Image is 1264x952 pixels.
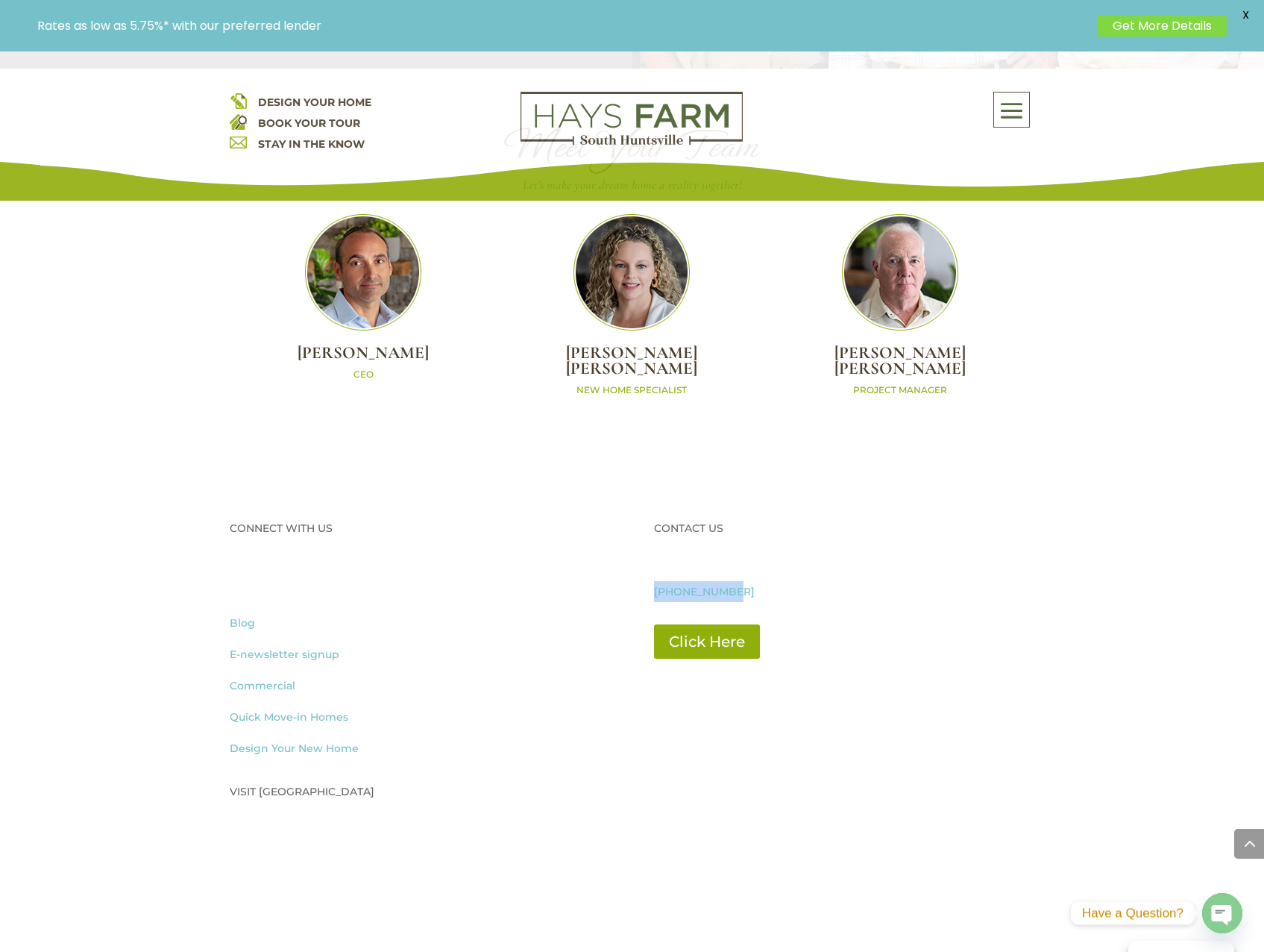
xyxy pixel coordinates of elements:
a: Get More Details [1098,15,1227,37]
a: Blog [230,616,255,630]
h2: [PERSON_NAME] [230,345,498,369]
img: book your home tour [230,113,247,130]
a: E-newsletter signup [230,648,339,661]
a: Follow on Facebook [230,560,254,584]
a: Design Your New Home [230,742,359,755]
a: Quick Move-in Homes [230,710,348,724]
a: Follow on Youtube [289,560,313,584]
span: X [1234,4,1257,26]
a: Click Here [654,624,760,659]
p: PROJECT MANAGER [766,384,1034,397]
p: CONTACT US [654,518,1034,539]
h2: [PERSON_NAME] [PERSON_NAME] [497,345,766,383]
a: [PHONE_NUMBER] [654,585,755,598]
a: Follow on Instagram [260,560,283,584]
img: Team_Laura [573,214,690,331]
img: Logo [521,92,743,145]
span: CALL [654,564,681,577]
img: Team_Billy [842,214,958,331]
p: CEO [230,369,498,381]
p: VISIT [GEOGRAPHIC_DATA] [230,781,610,802]
h2: [PERSON_NAME] [PERSON_NAME] [766,345,1034,383]
div: CONNECT WITH US [230,518,610,539]
img: Team_Matt [305,214,421,331]
a: Commercial [230,679,295,692]
a: hays farm homes huntsville development [521,135,743,148]
a: BOOK YOUR TOUR [258,116,360,130]
p: Rates as low as 5.75%* with our preferred lender [37,19,1090,33]
a: Follow on LinkedIn [319,560,343,584]
a: DESIGN YOUR HOME [258,95,371,109]
p: NEW HOME SPECIALIST [497,384,766,397]
img: design your home [230,92,247,109]
a: STAY IN THE KNOW [258,137,365,151]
